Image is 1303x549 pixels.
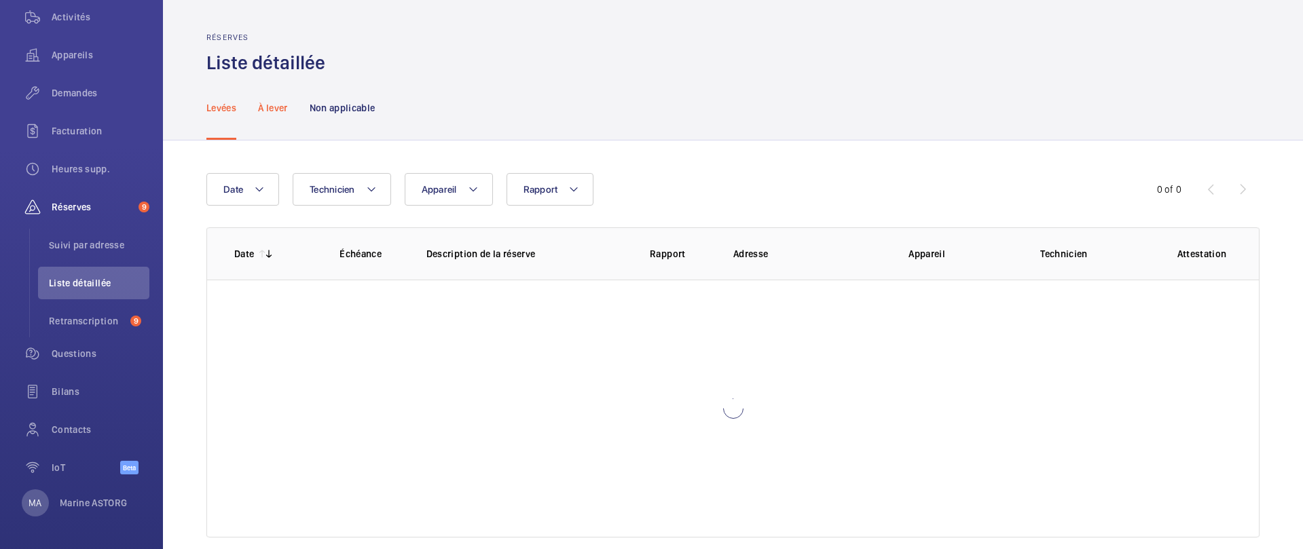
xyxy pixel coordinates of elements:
span: Appareils [52,48,149,62]
span: Rapport [524,184,558,195]
h2: Réserves [206,33,333,42]
p: Appareil [909,247,1018,261]
span: 9 [139,202,149,212]
span: Appareil [422,184,457,195]
span: Activités [52,10,149,24]
span: Contacts [52,423,149,436]
span: Heures supp. [52,162,149,176]
div: 0 of 0 [1157,183,1181,196]
span: Suivi par adresse [49,238,149,252]
span: 9 [130,316,141,326]
span: Retranscription [49,314,125,328]
span: Date [223,184,243,195]
button: Rapport [507,173,594,206]
p: Date [234,247,254,261]
span: Demandes [52,86,149,100]
p: Échéance [327,247,395,261]
span: Beta [120,461,139,474]
p: Description de la réserve [426,247,624,261]
span: Technicien [310,184,355,195]
button: Date [206,173,279,206]
p: Non applicable [310,101,375,115]
button: Appareil [405,173,493,206]
p: MA [29,496,41,510]
p: Adresse [733,247,887,261]
p: Levées [206,101,236,115]
span: Réserves [52,200,133,214]
span: Questions [52,347,149,360]
span: Liste détaillée [49,276,149,290]
p: À lever [258,101,287,115]
p: Marine ASTORG [60,496,128,510]
span: IoT [52,461,120,474]
p: Rapport [634,247,702,261]
button: Technicien [293,173,391,206]
span: Bilans [52,385,149,398]
h1: Liste détaillée [206,50,333,75]
p: Technicien [1040,247,1150,261]
p: Attestation [1172,247,1232,261]
span: Facturation [52,124,149,138]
